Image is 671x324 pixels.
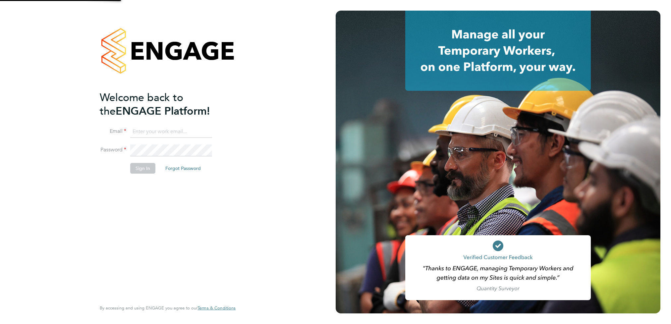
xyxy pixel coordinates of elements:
button: Forgot Password [160,163,206,174]
input: Enter your work email... [130,126,212,138]
span: By accessing and using ENGAGE you agree to our [100,305,236,311]
h2: ENGAGE Platform! [100,91,229,118]
label: Password [100,146,126,153]
span: Welcome back to the [100,91,183,118]
label: Email [100,128,126,135]
a: Terms & Conditions [197,305,236,311]
button: Sign In [130,163,155,174]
